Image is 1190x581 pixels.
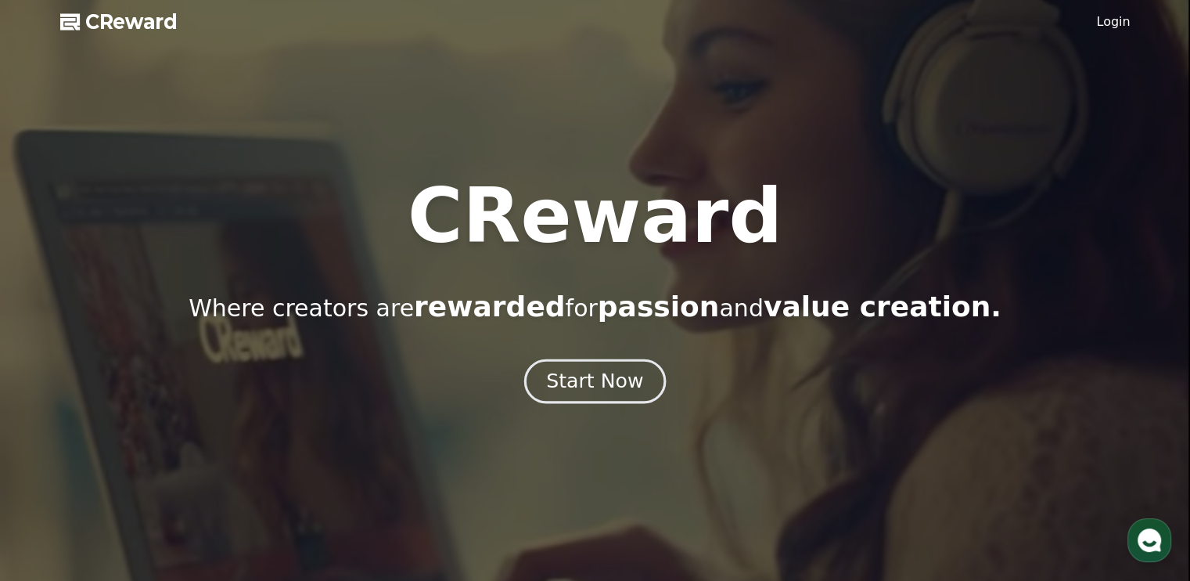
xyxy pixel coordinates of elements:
[408,179,782,254] h1: CReward
[130,475,176,488] span: Messages
[546,368,643,395] div: Start Now
[85,9,178,34] span: CReward
[232,475,270,487] span: Settings
[60,9,178,34] a: CReward
[5,451,103,490] a: Home
[40,475,67,487] span: Home
[202,451,300,490] a: Settings
[1096,13,1130,31] a: Login
[414,290,565,323] span: rewarded
[764,290,1001,323] span: value creation.
[103,451,202,490] a: Messages
[189,291,1001,323] p: Where creators are for and
[598,290,720,323] span: passion
[527,376,663,391] a: Start Now
[524,359,666,404] button: Start Now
